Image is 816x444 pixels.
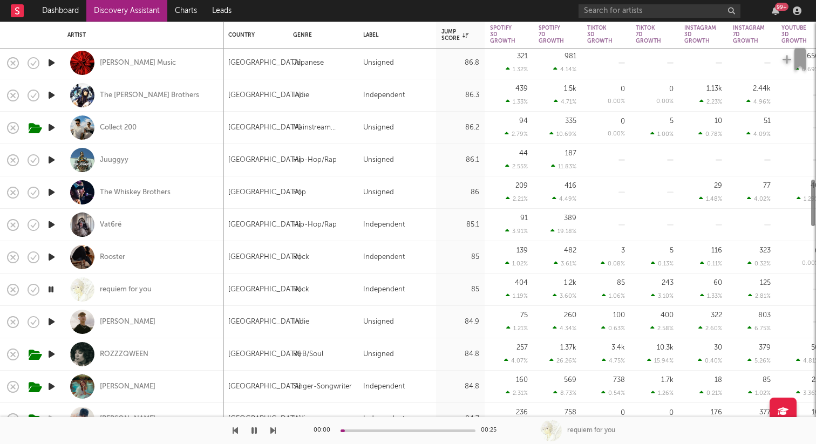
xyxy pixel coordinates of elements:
[505,163,528,170] div: 2.55 %
[711,247,722,254] div: 116
[564,377,576,384] div: 569
[363,348,394,361] div: Unsigned
[293,154,337,167] div: Hip-Hop/Rap
[228,380,301,393] div: [GEOGRAPHIC_DATA]
[505,260,528,267] div: 1.02 %
[506,390,528,397] div: 2.31 %
[520,312,528,319] div: 75
[363,218,405,231] div: Independent
[293,348,323,361] div: R&B/Soul
[228,413,301,426] div: [GEOGRAPHIC_DATA]
[441,186,479,199] div: 86
[516,344,528,351] div: 257
[587,25,613,44] div: Tiktok 3D Growth
[516,409,528,416] div: 236
[617,279,625,286] div: 85
[519,150,528,157] div: 44
[651,390,674,397] div: 1.26 %
[549,357,576,364] div: 26.26 %
[228,57,301,70] div: [GEOGRAPHIC_DATA]
[601,390,625,397] div: 0.54 %
[565,53,576,60] div: 981
[753,85,771,92] div: 2.44k
[550,228,576,235] div: 19.18 %
[554,260,576,267] div: 3.61 %
[363,32,425,38] div: Label
[552,195,576,202] div: 4.49 %
[698,325,722,332] div: 2.60 %
[608,99,625,105] div: 0.00 %
[746,131,771,138] div: 4.09 %
[515,182,528,189] div: 209
[520,215,528,222] div: 91
[293,283,309,296] div: Rock
[441,29,468,42] div: Jump Score
[759,409,771,416] div: 377
[441,348,479,361] div: 84.8
[363,89,405,102] div: Independent
[506,66,528,73] div: 1.32 %
[713,279,722,286] div: 60
[613,312,625,319] div: 100
[698,357,722,364] div: 0.40 %
[621,409,625,416] div: 0
[228,316,301,329] div: [GEOGRAPHIC_DATA]
[100,252,125,262] a: Rooster
[565,118,576,125] div: 335
[565,150,576,157] div: 187
[228,186,301,199] div: [GEOGRAPHIC_DATA]
[748,292,771,299] div: 2.81 %
[656,99,674,105] div: 0.00 %
[670,247,674,254] div: 5
[293,316,309,329] div: Indie
[100,350,148,359] a: ROZZZQWEEN
[621,118,625,125] div: 0
[539,25,564,44] div: Spotify 7D Growth
[650,131,674,138] div: 1.00 %
[228,89,301,102] div: [GEOGRAPHIC_DATA]
[759,344,771,351] div: 379
[363,154,394,167] div: Unsigned
[551,163,576,170] div: 11.83 %
[293,413,309,426] div: Indie
[441,251,479,264] div: 85
[746,98,771,105] div: 4.96 %
[100,317,155,327] a: [PERSON_NAME]
[714,344,722,351] div: 30
[363,251,405,264] div: Independent
[567,426,615,435] div: requiem for you
[505,228,528,235] div: 3.91 %
[363,121,394,134] div: Unsigned
[441,218,479,231] div: 85.1
[564,215,576,222] div: 389
[100,220,121,230] a: Vat6ré
[506,195,528,202] div: 2.21 %
[714,182,722,189] div: 29
[441,89,479,102] div: 86.3
[519,118,528,125] div: 94
[560,344,576,351] div: 1.37k
[505,131,528,138] div: 2.79 %
[565,409,576,416] div: 758
[441,57,479,70] div: 86.8
[100,382,155,392] div: [PERSON_NAME]
[100,285,152,295] a: requiem for you
[517,53,528,60] div: 321
[601,260,625,267] div: 0.08 %
[100,58,176,68] div: [PERSON_NAME] Music
[706,85,722,92] div: 1.13k
[553,325,576,332] div: 4.34 %
[549,131,576,138] div: 10.69 %
[669,86,674,93] div: 0
[781,25,807,44] div: YouTube 3D Growth
[363,413,405,426] div: Independent
[441,283,479,296] div: 85
[363,283,405,296] div: Independent
[564,247,576,254] div: 482
[763,377,771,384] div: 85
[490,25,515,44] div: Spotify 3D Growth
[100,155,128,165] div: Juuggyy
[100,91,199,100] a: The [PERSON_NAME] Brothers
[611,344,625,351] div: 3.4k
